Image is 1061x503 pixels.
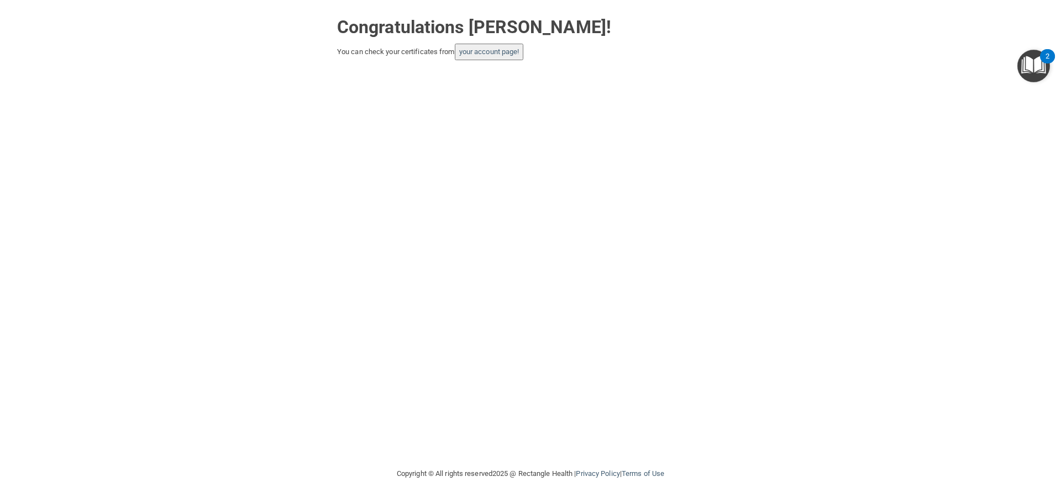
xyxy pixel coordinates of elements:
[870,425,1048,469] iframe: Drift Widget Chat Controller
[1046,56,1049,71] div: 2
[455,44,524,60] button: your account page!
[459,47,519,56] a: your account page!
[576,469,619,478] a: Privacy Policy
[337,17,611,38] strong: Congratulations [PERSON_NAME]!
[1017,50,1050,82] button: Open Resource Center, 2 new notifications
[329,456,732,491] div: Copyright © All rights reserved 2025 @ Rectangle Health | |
[337,44,724,60] div: You can check your certificates from
[622,469,664,478] a: Terms of Use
